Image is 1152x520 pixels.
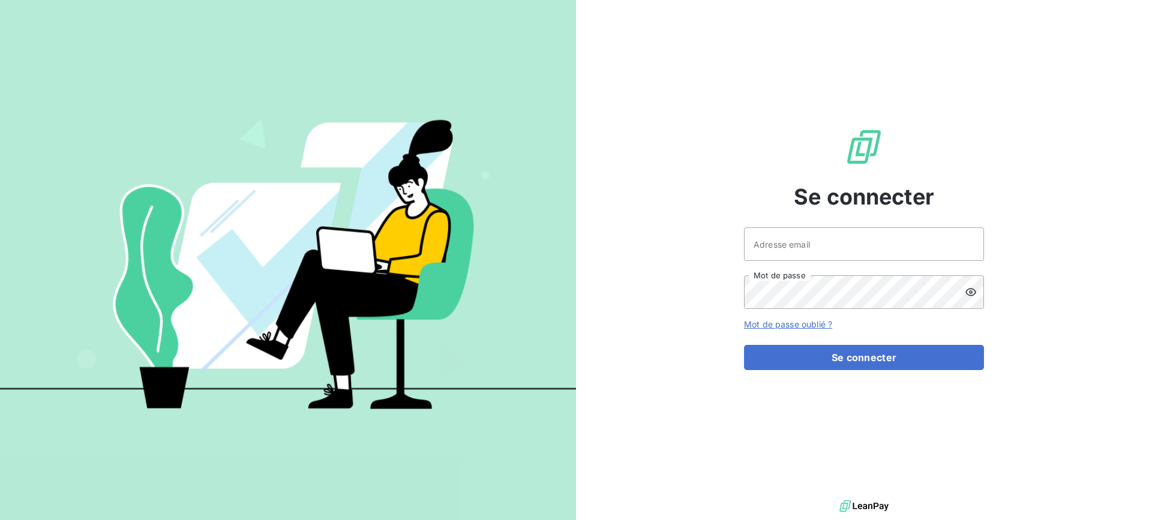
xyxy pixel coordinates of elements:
img: Logo LeanPay [845,128,883,166]
input: placeholder [744,227,984,261]
a: Mot de passe oublié ? [744,319,832,329]
img: logo [839,497,889,515]
span: Se connecter [794,181,934,213]
button: Se connecter [744,345,984,370]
